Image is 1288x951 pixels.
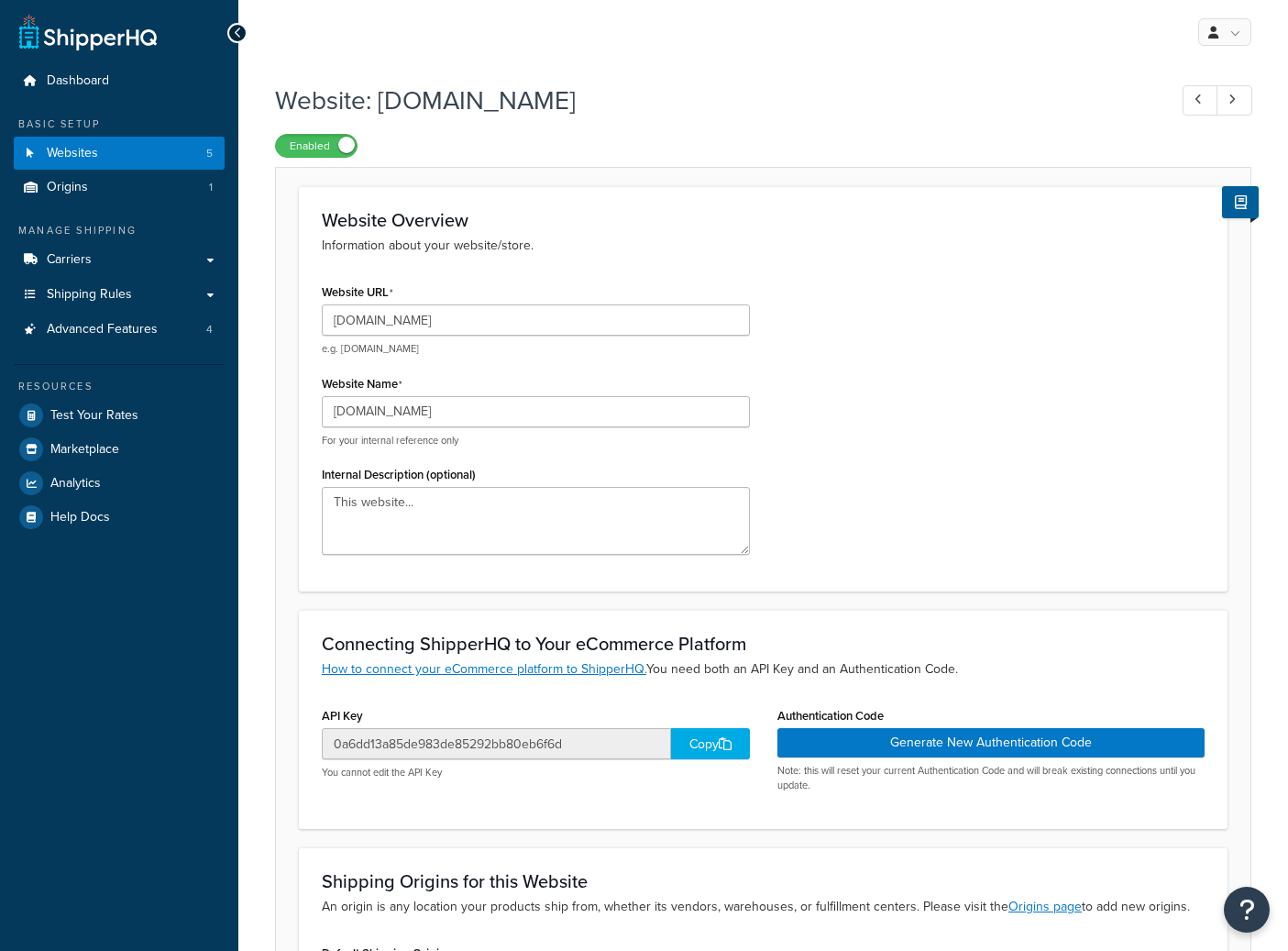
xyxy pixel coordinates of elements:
p: e.g. [DOMAIN_NAME] [322,342,750,356]
li: Websites [14,137,225,171]
a: Origins1 [14,171,225,205]
a: Websites5 [14,137,225,171]
span: Websites [47,146,98,161]
a: Origins page [1008,897,1082,916]
button: Generate New Authentication Code [777,728,1205,757]
button: Open Resource Center [1224,887,1270,933]
span: Test Your Rates [50,408,138,424]
span: Dashboard [47,73,109,89]
label: Website URL [322,285,393,300]
a: Dashboard [14,64,225,98]
a: Help Docs [14,501,225,534]
label: Internal Description (optional) [322,468,476,481]
span: Carriers [47,252,92,268]
a: Shipping Rules [14,278,225,312]
p: For your internal reference only [322,434,750,448]
a: Carriers [14,243,225,277]
p: You cannot edit the API Key [322,766,750,780]
a: How to connect your eCommerce platform to ShipperHQ. [322,659,646,679]
p: Note: this will reset your current Authentication Code and will break existing connections until ... [777,764,1205,792]
span: 5 [206,146,213,161]
a: Test Your Rates [14,399,225,432]
span: Analytics [50,476,101,492]
a: Next Record [1216,85,1252,116]
button: Show Help Docs [1222,186,1259,218]
div: Resources [14,379,225,394]
a: Previous Record [1183,85,1218,116]
li: Origins [14,171,225,205]
span: 1 [209,180,213,195]
div: Basic Setup [14,116,225,132]
h1: Website: [DOMAIN_NAME] [275,83,1149,118]
label: API Key [322,709,363,723]
span: Marketplace [50,442,119,458]
p: You need both an API Key and an Authentication Code. [322,659,1205,680]
a: Marketplace [14,433,225,466]
h3: Website Overview [322,210,1205,230]
p: An origin is any location your products ship from, whether its vendors, warehouses, or fulfillmen... [322,897,1205,917]
p: Information about your website/store. [322,236,1205,256]
a: Advanced Features4 [14,313,225,347]
a: Analytics [14,467,225,500]
label: Enabled [276,135,357,157]
li: Advanced Features [14,313,225,347]
span: 4 [206,322,213,337]
span: Origins [47,180,88,195]
label: Authentication Code [777,709,884,723]
h3: Connecting ShipperHQ to Your eCommerce Platform [322,634,1205,654]
h3: Shipping Origins for this Website [322,871,1205,891]
textarea: This website... [322,487,750,555]
span: Shipping Rules [47,287,132,303]
span: Advanced Features [47,322,158,337]
label: Website Name [322,377,402,392]
div: Copy [671,728,750,759]
span: Help Docs [50,510,110,525]
div: Manage Shipping [14,223,225,238]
